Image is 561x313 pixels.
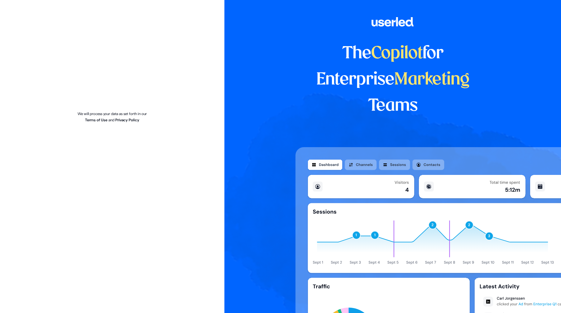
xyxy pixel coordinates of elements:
span: Copilot [371,46,423,62]
a: Privacy Policy [115,118,139,123]
p: We will process your data as set forth in our and [72,111,152,123]
span: Marketing [394,72,470,88]
h1: The for Enterprise Teams [295,41,490,119]
a: Terms of Use [85,118,108,123]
